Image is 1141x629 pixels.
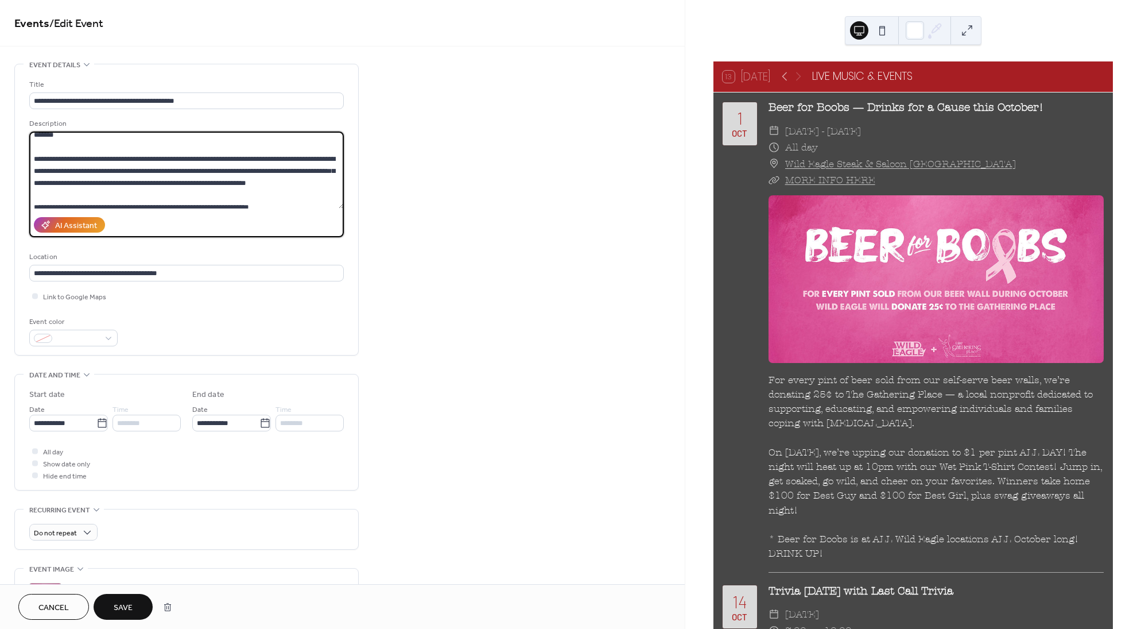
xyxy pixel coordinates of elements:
div: 14 [732,593,747,610]
span: Time [275,404,292,416]
div: End date [192,389,224,401]
span: Time [112,404,129,416]
span: [DATE] - [DATE] [785,123,861,140]
span: All day [785,139,818,156]
div: Description [29,118,341,130]
span: Date [29,404,45,416]
span: Link to Google Maps [43,291,106,303]
div: Trivia [DATE] with Last Call Trivia [769,583,1104,600]
span: Event image [29,564,74,576]
a: Wild Eagle Steak & Saloon [GEOGRAPHIC_DATA] [785,156,1016,172]
div: AI Assistant [55,220,97,232]
div: For every pint of beer sold from our self-serve beer walls, we’re donating 25¢ to The Gathering P... [769,373,1104,561]
span: Date and time [29,369,80,381]
span: Hide end time [43,470,87,483]
button: AI Assistant [34,217,105,233]
span: Show date only [43,458,90,470]
div: ​ [769,156,779,172]
div: Start date [29,389,65,401]
div: Oct [732,613,747,622]
span: All day [43,446,63,458]
a: MORE INFO HERE [785,174,875,186]
span: / Edit Event [49,13,103,35]
button: Save [94,594,153,620]
div: Title [29,79,341,91]
span: [DATE] [785,606,819,623]
div: ​ [769,172,779,188]
div: ​ [769,123,779,140]
span: Save [114,602,133,614]
div: Oct [732,129,747,138]
div: ; [29,583,61,615]
div: 1 [737,109,743,126]
a: Events [14,13,49,35]
div: ​ [769,606,779,623]
a: Beer for Boobs — Drinks for a Cause this October! [769,101,1043,114]
span: Event details [29,59,80,71]
div: LIVE MUSIC & EVENTS [812,68,913,85]
span: Cancel [38,602,69,614]
div: Location [29,251,341,263]
div: ​ [769,139,779,156]
span: Recurring event [29,504,90,516]
div: Event color [29,316,115,328]
span: Do not repeat [34,527,77,540]
span: Date [192,404,208,416]
button: Cancel [18,594,89,620]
